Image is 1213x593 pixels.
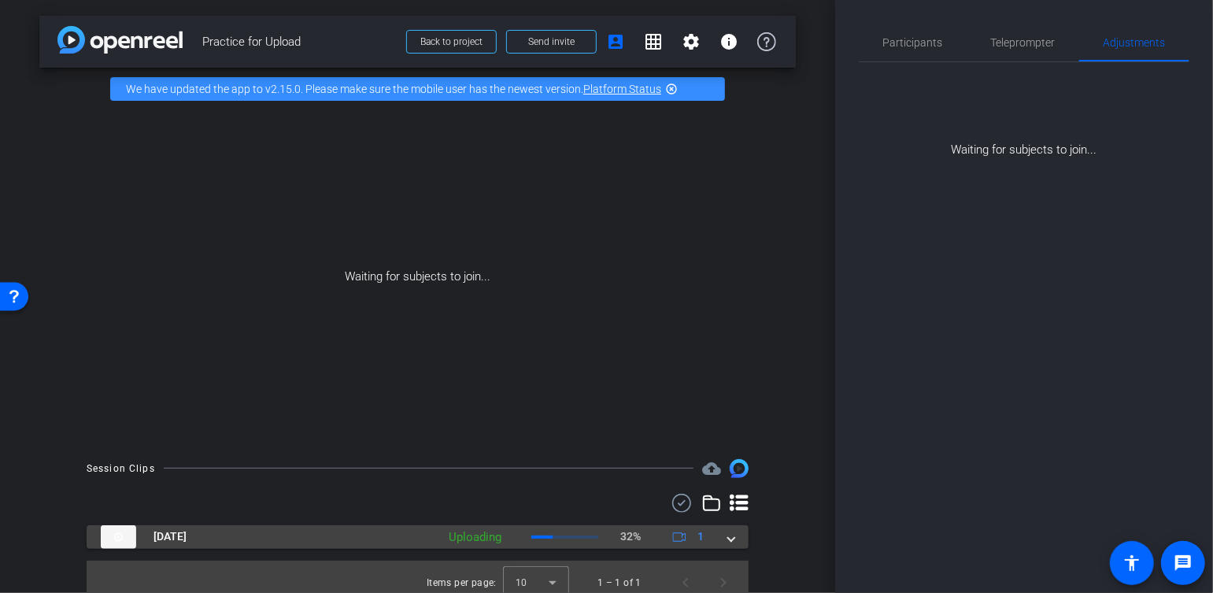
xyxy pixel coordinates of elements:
div: Uploading [441,528,509,547]
img: thumb-nail [101,525,136,549]
span: Back to project [420,36,483,47]
span: Adjustments [1104,37,1166,48]
div: Session Clips [87,461,155,476]
img: Session clips [730,459,749,478]
span: Practice for Upload [202,26,397,57]
span: Participants [883,37,943,48]
span: Destinations for your clips [702,459,721,478]
mat-icon: info [719,32,738,51]
mat-icon: grid_on [644,32,663,51]
mat-icon: highlight_off [665,83,678,95]
span: Teleprompter [991,37,1056,48]
div: Waiting for subjects to join... [859,62,1189,159]
div: 1 – 1 of 1 [597,575,642,591]
mat-expansion-panel-header: thumb-nail[DATE]Uploading32%1 [87,525,749,549]
div: We have updated the app to v2.15.0. Please make sure the mobile user has the newest version. [110,77,725,101]
span: Send invite [528,35,575,48]
button: Back to project [406,30,497,54]
mat-icon: account_box [606,32,625,51]
mat-icon: accessibility [1122,554,1141,573]
p: 32% [620,528,641,545]
span: 1 [697,528,704,545]
mat-icon: message [1174,554,1193,573]
img: app-logo [57,26,183,54]
mat-icon: settings [682,32,701,51]
mat-icon: cloud_upload [702,459,721,478]
div: Items per page: [427,575,497,591]
button: Send invite [506,30,597,54]
a: Platform Status [583,83,661,95]
span: [DATE] [153,528,187,545]
div: Waiting for subjects to join... [39,110,796,443]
